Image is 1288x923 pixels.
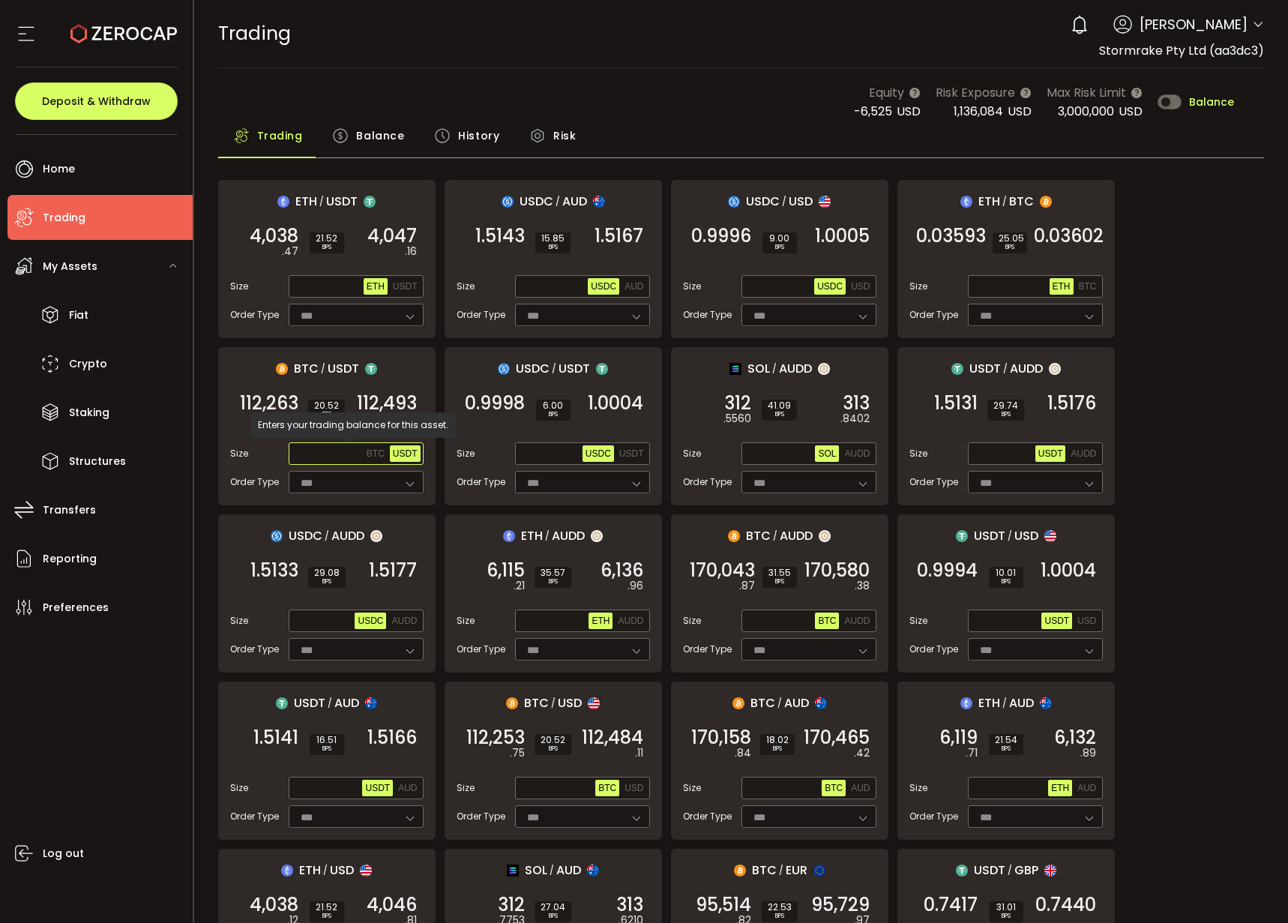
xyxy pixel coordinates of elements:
span: Size [457,280,475,293]
span: BTC [367,448,385,459]
i: BPS [995,577,1017,586]
button: ETH [364,278,388,295]
em: .75 [510,745,525,761]
img: btc_portfolio.svg [506,697,518,709]
span: 4,047 [367,229,417,244]
span: 170,158 [691,730,751,745]
i: BPS [541,243,565,252]
span: AUD [334,694,359,712]
img: zuPXiwguUFiBOIQyqLOiXsnnNitlx7q4LCwEbLHADjIpTka+Lip0HH8D0VTrd02z+wEAAAAASUVORK5CYII= [819,530,831,542]
img: eur_portfolio.svg [813,865,825,877]
span: 112,484 [582,730,643,745]
span: USDC [591,281,616,292]
span: 112,253 [466,730,525,745]
span: BTC [1009,192,1034,211]
span: Trading [43,207,85,229]
span: Order Type [230,308,279,322]
span: Reporting [43,548,97,570]
span: Risk Exposure [936,83,1015,102]
button: ETH [589,613,613,629]
i: BPS [316,243,338,252]
span: 1.5177 [369,563,417,578]
span: AUD [562,192,587,211]
span: 6,119 [939,730,978,745]
img: gbp_portfolio.svg [1044,865,1056,877]
em: .87 [739,578,755,594]
img: sol_portfolio.png [729,363,741,375]
em: .96 [628,578,643,594]
i: BPS [999,243,1021,252]
span: Order Type [683,810,732,823]
span: BTC [524,694,549,712]
i: BPS [768,243,791,252]
span: AUD [1077,783,1096,793]
span: Home [43,158,75,180]
span: Order Type [909,810,958,823]
span: Size [230,614,248,628]
span: USDC [746,192,780,211]
span: Size [683,614,701,628]
span: Deposit & Withdraw [42,96,151,106]
em: / [1003,362,1008,376]
img: eth_portfolio.svg [960,196,972,208]
span: 41.09 [768,401,791,410]
img: usd_portfolio.svg [1044,530,1056,542]
i: BPS [766,745,789,754]
button: USDT [616,445,647,462]
span: 31.55 [768,568,791,577]
img: sol_portfolio.png [507,865,519,877]
span: BTC [294,359,319,378]
button: USDT [1041,613,1072,629]
span: Risk [553,121,576,151]
span: 112,493 [357,396,417,411]
em: .47 [282,244,298,259]
span: USDT [365,783,390,793]
span: ETH [367,281,385,292]
span: Order Type [457,810,505,823]
span: 170,043 [690,563,755,578]
span: BTC [1079,281,1097,292]
span: USD [625,783,643,793]
img: eth_portfolio.svg [277,196,289,208]
button: AUDD [388,613,420,629]
span: Order Type [457,308,505,322]
button: USDT [390,278,421,295]
span: Transfers [43,499,96,521]
span: Balance [1189,97,1234,107]
i: BPS [542,410,565,419]
button: AUD [848,780,873,796]
span: 0.03602 [1034,229,1104,244]
span: BTC [750,694,775,712]
span: 1.5166 [367,730,417,745]
em: / [325,529,329,543]
span: AUDD [844,616,870,626]
span: Stormrake Pty Ltd (aa3dc3) [1099,42,1264,59]
span: Size [230,447,248,460]
span: Size [230,280,248,293]
span: SOL [818,448,836,459]
span: AUDD [779,359,812,378]
img: usdc_portfolio.svg [502,196,514,208]
img: btc_portfolio.svg [728,530,740,542]
span: ETH [299,861,321,880]
span: AUDD [844,448,870,459]
span: Crypto [69,353,107,375]
span: AUDD [391,616,417,626]
button: AUDD [615,613,646,629]
button: AUD [1074,780,1099,796]
span: ETH [295,192,317,211]
span: 6,115 [487,563,525,578]
span: USDT [294,694,325,712]
span: -6,525 [854,103,892,120]
span: Size [683,447,701,460]
img: usd_portfolio.svg [819,196,831,208]
span: Size [457,447,475,460]
span: Size [909,614,927,628]
span: 1.5131 [934,396,978,411]
span: USDT [393,281,418,292]
i: BPS [768,577,791,586]
img: btc_portfolio.svg [276,363,288,375]
em: / [551,697,556,710]
em: / [556,195,560,208]
img: btc_portfolio.svg [1040,196,1052,208]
